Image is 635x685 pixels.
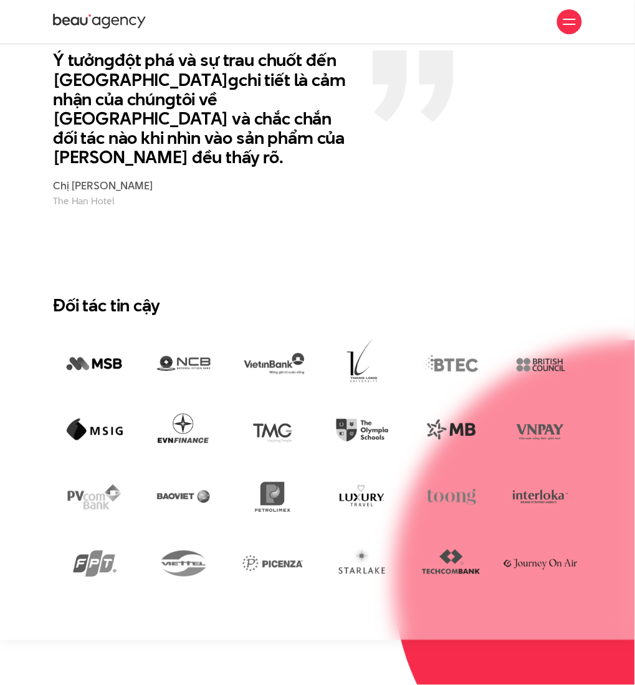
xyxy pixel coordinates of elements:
[53,295,582,316] h2: Đối tác tin cậy
[53,180,354,208] div: Chị [PERSON_NAME]
[53,194,354,208] small: The Han Hotel
[104,48,115,72] en: g
[53,50,354,167] p: Ý tưởn đột phá và sự trau chuốt đến [GEOGRAPHIC_DATA] chi tiết là cảm nhận của chún tôi về [GEOGR...
[165,87,176,111] en: g
[228,68,239,92] en: g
